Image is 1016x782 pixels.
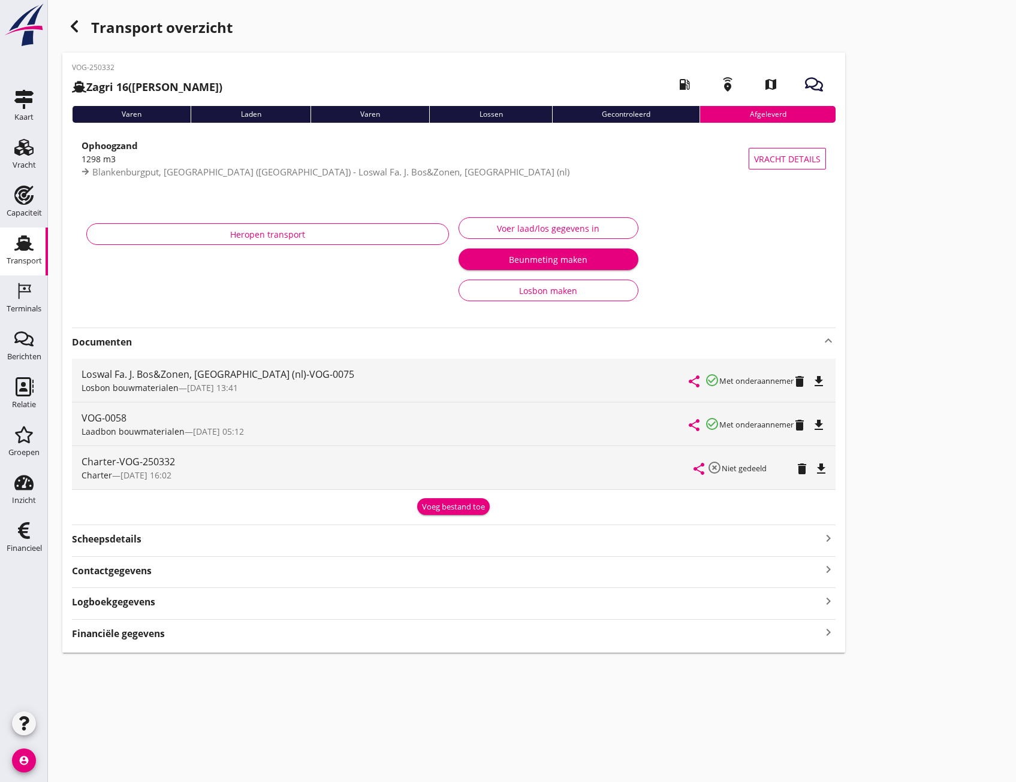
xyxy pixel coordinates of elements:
p: VOG-250332 [72,62,222,73]
i: keyboard_arrow_up [821,334,836,348]
div: Charter-VOG-250332 [82,454,694,469]
div: Gecontroleerd [552,106,700,123]
div: Transport [7,257,42,265]
strong: Contactgegevens [72,564,152,578]
h2: ([PERSON_NAME]) [72,79,222,95]
div: Losbon maken [469,284,628,297]
div: Voer laad/los gegevens in [469,222,628,235]
i: share [692,462,706,476]
div: Berichten [7,353,41,360]
div: Laden [191,106,310,123]
strong: Financiële gegevens [72,627,165,641]
strong: Zagri 16 [86,80,128,94]
strong: Scheepsdetails [72,532,141,546]
i: keyboard_arrow_right [821,625,836,641]
strong: Logboekgegevens [72,595,155,609]
i: share [687,374,701,389]
button: Heropen transport [86,223,449,245]
div: VOG-0058 [82,411,689,425]
button: Voer laad/los gegevens in [459,217,638,239]
span: Blankenburgput, [GEOGRAPHIC_DATA] ([GEOGRAPHIC_DATA]) - Loswal Fa. J. Bos&Zonen, [GEOGRAPHIC_DATA... [92,166,569,178]
div: Relatie [12,401,36,408]
i: delete [792,418,807,432]
div: Varen [310,106,429,123]
i: keyboard_arrow_right [821,530,836,546]
div: Inzicht [12,496,36,504]
i: delete [795,462,809,476]
span: Charter [82,469,112,481]
strong: Documenten [72,335,821,349]
span: Losbon bouwmaterialen [82,382,179,393]
a: Ophoogzand1298 m3Blankenburgput, [GEOGRAPHIC_DATA] ([GEOGRAPHIC_DATA]) - Loswal Fa. J. Bos&Zonen,... [72,132,836,185]
div: — [82,469,694,481]
i: keyboard_arrow_right [821,593,836,609]
i: file_download [812,374,826,389]
div: Afgeleverd [700,106,835,123]
button: Beunmeting maken [459,248,638,270]
i: share [687,418,701,432]
div: Capaciteit [7,209,42,217]
div: Transport overzicht [62,14,845,43]
button: Voeg bestand toe [417,498,490,515]
div: Groepen [8,448,40,456]
img: logo-small.a267ee39.svg [2,3,46,47]
div: Kaart [14,113,34,121]
div: Loswal Fa. J. Bos&Zonen, [GEOGRAPHIC_DATA] (nl)-VOG-0075 [82,367,689,381]
div: Terminals [7,305,41,313]
div: Lossen [429,106,551,123]
div: Beunmeting maken [468,253,629,266]
small: Met onderaannemer [719,375,794,386]
i: file_download [814,462,828,476]
button: Losbon maken [459,280,638,301]
div: Vracht [13,161,36,169]
i: map [754,68,788,101]
strong: Ophoogzand [82,140,138,151]
i: check_circle_outline [705,373,719,387]
span: Vracht details [754,153,821,165]
i: check_circle_outline [705,417,719,431]
span: [DATE] 16:02 [120,469,171,481]
span: [DATE] 13:41 [187,382,238,393]
span: Laadbon bouwmaterialen [82,426,185,437]
small: Met onderaannemer [719,419,794,430]
i: emergency_share [711,68,744,101]
i: local_gas_station [668,68,701,101]
div: Varen [72,106,191,123]
div: Financieel [7,544,42,552]
i: file_download [812,418,826,432]
div: Heropen transport [97,228,439,241]
i: keyboard_arrow_right [821,562,836,578]
small: Niet gedeeld [722,463,767,474]
div: — [82,425,689,438]
button: Vracht details [749,148,826,169]
i: account_circle [12,748,36,772]
span: [DATE] 05:12 [193,426,244,437]
div: — [82,381,689,394]
i: highlight_off [707,460,722,475]
i: delete [792,374,807,389]
div: 1298 m3 [82,153,749,165]
div: Voeg bestand toe [422,501,485,513]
